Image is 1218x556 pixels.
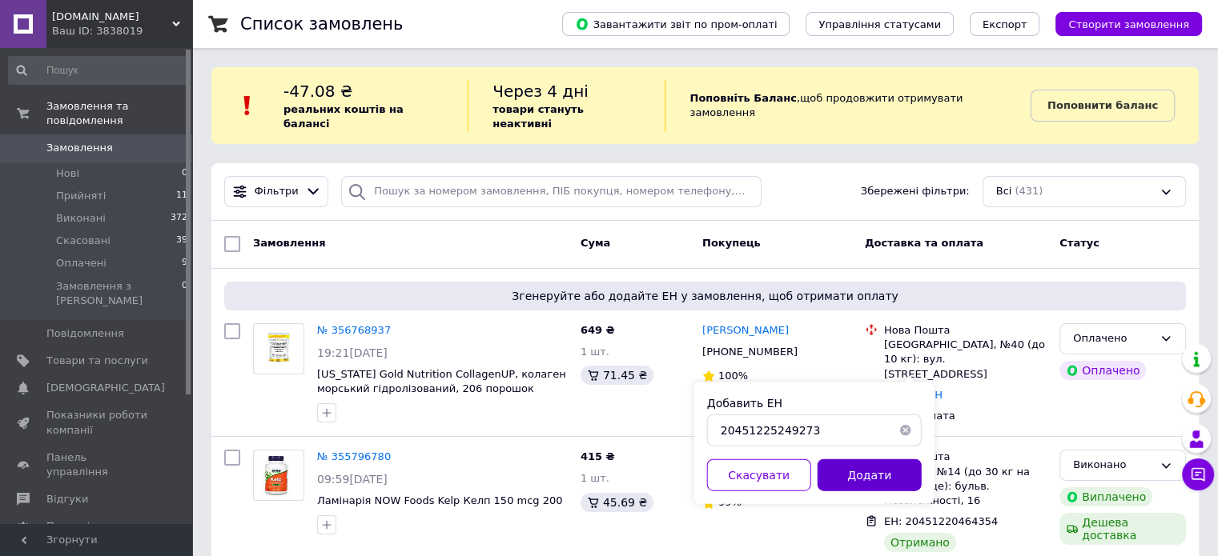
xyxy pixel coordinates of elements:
[182,279,187,308] span: 0
[581,366,653,385] div: 71.45 ₴
[317,368,566,395] a: [US_STATE] Gold Nutrition CollagenUP, колаген морський гідролізований, 206 порошок
[581,450,615,462] span: 415 ₴
[884,450,1047,464] div: Нова Пошта
[865,237,983,249] span: Доставка та оплата
[46,519,90,534] span: Покупці
[1059,237,1099,249] span: Статус
[171,211,187,226] span: 372
[884,465,1047,509] div: Бровари, №14 (до 30 кг на одне місце): бульв. Незалежності, 16
[702,323,789,338] a: [PERSON_NAME]
[492,82,589,101] span: Через 4 дні
[581,493,653,512] div: 45.69 ₴
[46,450,148,479] span: Панель управління
[255,184,299,199] span: Фільтри
[46,381,165,395] span: [DEMOGRAPHIC_DATA]
[562,12,790,36] button: Завантажити звіт по пром-оплаті
[1059,361,1146,380] div: Оплачено
[665,80,1031,131] div: , щоб продовжити отримувати замовлення
[1068,18,1189,30] span: Створити замовлення
[818,459,922,491] button: Додати
[983,18,1027,30] span: Експорт
[46,354,148,368] span: Товари та послуги
[52,24,192,38] div: Ваш ID: 3838019
[317,473,388,486] span: 09:59[DATE]
[317,450,391,462] a: № 355796780
[1015,185,1043,197] span: (431)
[861,184,970,199] span: Збережені фільтри:
[253,450,304,501] a: Фото товару
[8,56,189,85] input: Пошук
[890,414,922,446] button: Очистить
[1182,458,1214,490] button: Чат з покупцем
[317,346,388,359] span: 19:21[DATE]
[231,288,1180,304] span: Згенеруйте або додайте ЕН у замовлення, щоб отримати оплату
[702,237,761,249] span: Покупець
[46,141,113,155] span: Замовлення
[46,326,124,341] span: Повідомлення
[707,397,782,410] label: Добавить ЕН
[1073,457,1153,474] div: Виконано
[1073,330,1153,347] div: Оплачено
[718,370,748,382] span: 100%
[1031,90,1175,122] a: Поповнити баланс
[46,99,192,128] span: Замовлення та повідомлення
[56,256,107,270] span: Оплачені
[1059,487,1152,506] div: Виплачено
[581,324,615,336] span: 649 ₴
[56,189,106,203] span: Прийняті
[575,17,777,31] span: Завантажити звіт по пром-оплаті
[52,10,172,24] span: sokshop.com.ua
[1039,18,1202,30] a: Створити замовлення
[240,14,403,34] h1: Список замовлень
[176,234,187,248] span: 39
[970,12,1040,36] button: Експорт
[884,323,1047,338] div: Нова Пошта
[56,211,106,226] span: Виконані
[253,323,304,374] a: Фото товару
[254,454,303,498] img: Фото товару
[317,494,562,506] a: Ламінарія NOW Foods Kelp Келп 150 mcg 200
[317,324,391,336] a: № 356768937
[884,515,998,527] span: ЕН: 20451220464354
[182,256,187,270] span: 9
[1047,99,1158,111] b: Поповнити баланс
[56,166,79,181] span: Нові
[182,166,187,181] span: 0
[283,82,352,101] span: -47.08 ₴
[581,472,609,484] span: 1 шт.
[254,330,303,368] img: Фото товару
[253,237,325,249] span: Замовлення
[884,409,1047,423] div: Пром-оплата
[884,533,956,552] div: Отримано
[283,103,404,130] b: реальних коштів на балансі
[818,18,941,30] span: Управління статусами
[492,103,584,130] b: товари стануть неактивні
[689,92,796,104] b: Поповніть Баланс
[699,342,801,362] div: [PHONE_NUMBER]
[235,94,259,118] img: :exclamation:
[46,492,88,506] span: Відгуки
[46,408,148,437] span: Показники роботи компанії
[176,189,187,203] span: 11
[581,346,609,358] span: 1 шт.
[1055,12,1202,36] button: Створити замовлення
[884,338,1047,382] div: [GEOGRAPHIC_DATA], №40 (до 10 кг): вул. [STREET_ADDRESS]
[56,279,182,308] span: Замовлення з [PERSON_NAME]
[996,184,1012,199] span: Всі
[707,459,811,491] button: Скасувати
[56,234,111,248] span: Скасовані
[581,237,610,249] span: Cума
[341,176,762,207] input: Пошук за номером замовлення, ПІБ покупця, номером телефону, Email, номером накладної
[1059,513,1186,545] div: Дешева доставка
[806,12,954,36] button: Управління статусами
